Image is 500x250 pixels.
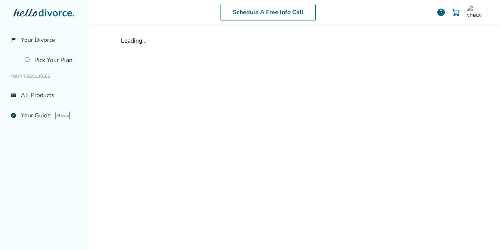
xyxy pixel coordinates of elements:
[10,92,16,98] span: view_list
[6,87,82,104] a: view_listAll Products
[437,8,446,17] a: help
[10,112,16,118] span: explore
[20,52,82,69] a: Pick Your Plan
[6,107,82,124] a: exploreYour GuideAI beta
[10,37,16,43] span: flag_2
[121,37,467,45] div: Loading...
[451,8,460,17] img: Cart
[21,36,55,44] span: Your Divorce
[6,69,82,84] li: Your Resources
[467,5,482,20] img: checy16@gmail.com
[6,31,82,49] a: flag_2Your Divorce
[55,112,70,119] span: AI beta
[221,4,316,21] a: Schedule A Free Info Call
